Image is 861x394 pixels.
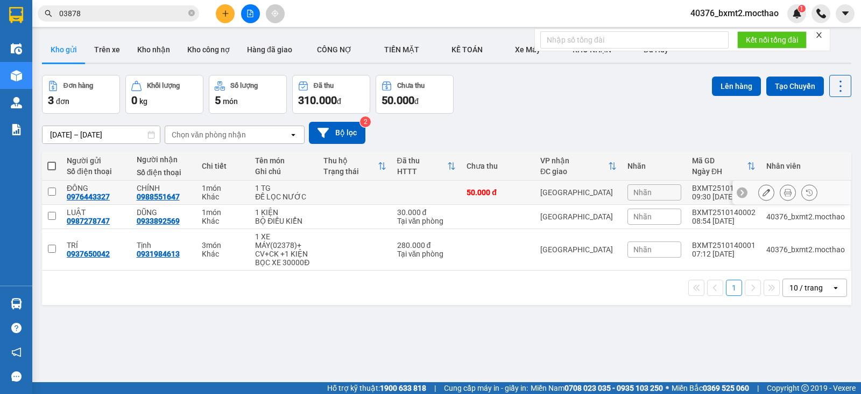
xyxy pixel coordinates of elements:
div: 1 KIỆN [255,208,313,217]
div: 0988551647 [137,192,180,201]
span: 50.000 [382,94,414,107]
span: TIỀN MẶT [384,45,419,54]
div: [PERSON_NAME] (BXMT) [9,9,95,46]
div: VP nhận [540,156,608,165]
div: 1 món [202,184,245,192]
span: Nhãn [633,188,652,197]
div: 40376_bxmt2.mocthao [766,212,845,221]
div: Sửa đơn hàng [758,184,774,201]
span: kg [139,97,147,106]
div: DŨNG [137,208,191,217]
button: Số lượng5món [209,75,287,114]
span: KẾ TOÁN [451,45,483,54]
span: CÔNG NỢ [317,45,352,54]
svg: open [289,130,298,139]
span: 1 [800,5,803,12]
div: Số điện thoại [67,167,126,176]
div: Chi tiết [202,162,245,170]
span: notification [11,347,22,357]
button: Tạo Chuyến [766,77,824,96]
span: Kết nối tổng đài [746,34,798,46]
span: 40376_bxmt2.mocthao [682,6,787,20]
span: Cung cấp máy in - giấy in: [444,382,528,394]
div: Khối lượng [147,82,180,89]
div: [GEOGRAPHIC_DATA] [540,188,617,197]
div: 07:12 [DATE] [692,250,756,258]
span: aim [271,10,279,17]
button: Đã thu310.000đ [292,75,370,114]
div: HTTT [397,167,448,176]
div: Nhân viên [766,162,845,170]
div: Khác [202,217,245,225]
span: close [815,31,823,39]
div: 0 [103,61,212,74]
div: 0931984613 [137,250,180,258]
span: plus [222,10,229,17]
div: 0976443327 [9,59,95,74]
div: Tên món [255,156,313,165]
div: LUẬT [67,208,126,217]
div: 0976443327 [67,192,110,201]
div: 3 món [202,241,245,250]
div: Đã thu [314,82,334,89]
span: món [223,97,238,106]
div: ĐC giao [540,167,608,176]
div: Người gửi [67,156,126,165]
div: Mã GD [692,156,747,165]
span: search [45,10,52,17]
img: logo-vxr [9,7,23,23]
div: 40376_bxmt2.mocthao [766,245,845,254]
div: 280.000 đ [397,241,456,250]
div: BỘ ĐIỀU KIỂN [255,217,313,225]
button: Đơn hàng3đơn [42,75,120,114]
div: 30.000 đ [397,208,456,217]
th: Toggle SortBy [318,152,392,181]
span: 0 [131,94,137,107]
div: CHÍNH [103,33,212,46]
span: đ [414,97,419,106]
div: Chưa thu [397,82,425,89]
strong: 0369 525 060 [703,384,749,392]
span: message [11,371,22,382]
input: Nhập số tổng đài [540,31,729,49]
div: Tịnh [137,241,191,250]
img: solution-icon [11,124,22,135]
div: 1 TG [255,184,313,192]
sup: 2 [360,116,371,127]
span: Miền Nam [531,382,663,394]
div: 0937650042 [67,250,110,258]
div: Tại văn phòng [397,250,456,258]
div: 10 / trang [789,282,823,293]
div: 1 món [202,208,245,217]
strong: 0708 023 035 - 0935 103 250 [564,384,663,392]
div: Khác [202,250,245,258]
th: Toggle SortBy [687,152,761,181]
div: BXMT2510140001 [692,241,756,250]
img: icon-new-feature [792,9,802,18]
div: ĐÔNG [67,184,126,192]
span: ⚪️ [666,386,669,390]
div: BỌC XE 30000Đ [255,258,313,267]
div: Số điện thoại [137,168,191,177]
div: 0933892569 [137,217,180,225]
div: [GEOGRAPHIC_DATA] [540,245,617,254]
div: [GEOGRAPHIC_DATA] [103,9,212,33]
span: Miền Bắc [672,382,749,394]
span: close-circle [188,10,195,16]
input: Tìm tên, số ĐT hoặc mã đơn [59,8,186,19]
div: Thu hộ [323,156,378,165]
img: warehouse-icon [11,97,22,108]
div: 0987278747 [67,217,110,225]
span: Hỗ trợ kỹ thuật: [327,382,426,394]
button: plus [216,4,235,23]
div: Đơn hàng [63,82,93,89]
div: 09:30 [DATE] [692,192,756,201]
button: 1 [726,280,742,296]
button: file-add [241,4,260,23]
div: TRÍ [67,241,126,250]
th: Toggle SortBy [392,152,462,181]
div: Người nhận [137,155,191,164]
button: Kho gửi [42,37,86,63]
div: Trạng thái [323,167,378,176]
div: Khác [202,192,245,201]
